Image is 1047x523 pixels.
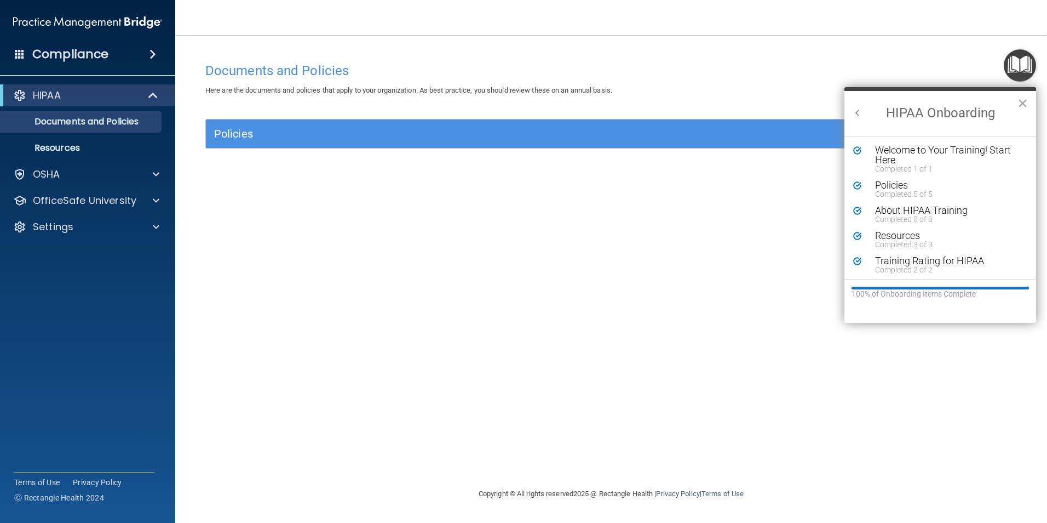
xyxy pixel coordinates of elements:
[13,220,159,234] a: Settings
[875,256,1014,266] div: Training Rating for HIPAA
[1017,94,1028,112] button: Close
[844,91,1036,136] h2: HIPAA Onboarding
[852,107,863,118] button: Back to Resource Center Home
[858,445,1034,489] iframe: Drift Widget Chat Controller
[33,89,61,102] p: HIPAA
[33,194,136,207] p: OfficeSafe University
[33,168,60,181] p: OSHA
[14,492,104,503] span: Ⓒ Rectangle Health 2024
[214,125,1008,143] a: Policies
[875,165,1014,173] div: Completed 1 of 1
[875,231,1014,241] div: Resources
[656,490,699,498] a: Privacy Policy
[875,190,1014,198] div: Completed 5 of 5
[32,47,108,62] h4: Compliance
[7,143,157,154] p: Resources
[1004,49,1036,82] button: Open Resource Center
[844,87,1036,323] div: Resource Center
[214,128,806,140] h5: Policies
[875,206,1014,215] div: About HIPAA Training
[13,89,159,102] a: HIPAA
[875,180,1014,190] div: Policies
[411,476,811,511] div: Copyright © All rights reserved 2025 @ Rectangle Health | |
[33,220,73,234] p: Settings
[852,289,1029,299] div: 100% of Onboarding Items Complete
[205,86,612,94] span: Here are the documents and policies that apply to your organization. As best practice, you should...
[875,215,1014,223] div: Completed 8 of 8
[870,145,1014,173] button: Welcome to Your Training! Start HereCompleted 1 of 1
[73,477,122,488] a: Privacy Policy
[875,241,1014,248] div: Completed 3 of 3
[870,231,1014,248] button: ResourcesCompleted 3 of 3
[870,256,1014,274] button: Training Rating for HIPAACompleted 2 of 2
[13,12,162,33] img: PMB logo
[7,116,157,127] p: Documents and Policies
[870,206,1014,223] button: About HIPAA TrainingCompleted 8 of 8
[701,490,744,498] a: Terms of Use
[870,180,1014,198] button: PoliciesCompleted 5 of 5
[205,64,1017,78] h4: Documents and Policies
[13,168,159,181] a: OSHA
[13,194,159,207] a: OfficeSafe University
[875,266,1014,274] div: Completed 2 of 2
[14,477,60,488] a: Terms of Use
[875,145,1014,165] div: Welcome to Your Training! Start Here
